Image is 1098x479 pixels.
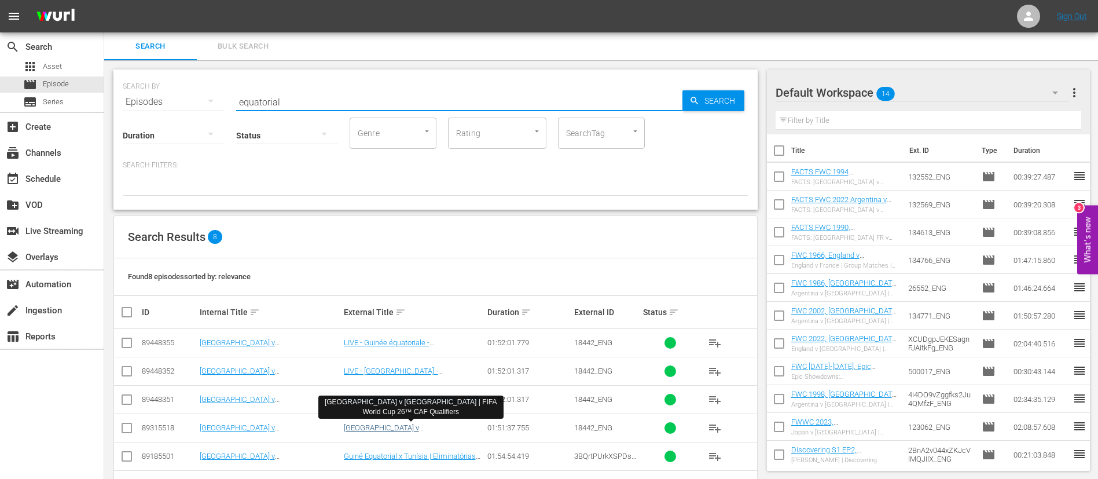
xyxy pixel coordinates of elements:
td: 02:08:57.608 [1009,413,1073,441]
div: Default Workspace [776,76,1070,109]
div: External ID [574,308,640,317]
a: Discovering S1 EP2, [PERSON_NAME] (EN) [791,445,862,463]
td: 123062_ENG [904,413,977,441]
span: Automation [6,277,20,291]
span: Series [23,95,37,109]
div: Argentina v [GEOGRAPHIC_DATA] | Round of 16 | 1998 FIFA World Cup France™ | Full Match Replay [791,401,899,408]
button: playlist_add [701,329,729,357]
span: more_vert [1067,86,1081,100]
span: 3BQrtPUrkXSPDs5n6jgbUG_POR [574,452,640,469]
td: 132552_ENG [904,163,977,191]
span: Episode [982,364,996,378]
td: 00:39:08.856 [1009,218,1073,246]
span: reorder [1073,392,1086,405]
div: External Title [344,305,484,319]
div: Status [643,305,697,319]
th: Ext. ID [902,134,975,167]
span: Create [6,120,20,134]
button: playlist_add [701,414,729,442]
span: apps [23,60,37,74]
span: reorder [1073,447,1086,461]
span: sort [249,307,260,317]
div: 01:52:01.317 [487,395,570,404]
td: XCUDgpJEKESagnFJAitkFg_ENG [904,330,977,357]
span: reorder [1073,169,1086,183]
span: Search [111,40,190,53]
span: playlist_add [708,364,722,378]
button: playlist_add [701,443,729,470]
td: 00:39:27.487 [1009,163,1073,191]
span: playlist_add [708,336,722,350]
div: [GEOGRAPHIC_DATA] v [GEOGRAPHIC_DATA] | FIFA World Cup 26™ CAF Qualifiers [323,397,499,417]
div: FACTS: [GEOGRAPHIC_DATA] FR v [GEOGRAPHIC_DATA] | [GEOGRAPHIC_DATA] 90 [791,234,899,242]
td: 01:50:57.280 [1009,302,1073,330]
span: Asset [43,61,62,72]
div: FACTS: [GEOGRAPHIC_DATA] v [GEOGRAPHIC_DATA] | [GEOGRAPHIC_DATA] 2022 [791,206,899,214]
a: [GEOGRAPHIC_DATA] v [GEOGRAPHIC_DATA] | FIFA World Cup 26™ CAF Qualifiers(EN) [200,423,339,449]
span: Episode [982,337,996,350]
span: Overlays [6,250,20,264]
span: sort [669,307,679,317]
div: 89315518 [142,423,196,432]
a: FWC [DATE]-[DATE], Epic Showdowns: England v [GEOGRAPHIC_DATA] (EN) (FWC [DATE]-[DATE], Epic Show... [791,362,898,414]
div: England v [GEOGRAPHIC_DATA] | Quarter-finals | FIFA World Cup Qatar 2022™ | Full Match Replay [791,345,899,353]
button: Open [630,126,641,137]
a: [GEOGRAPHIC_DATA] v [GEOGRAPHIC_DATA] | FIFA World Cup 26™ CAF Qualifiers (PT) [200,452,339,478]
span: Schedule [6,172,20,186]
th: Duration [1007,134,1076,167]
div: 01:52:01.317 [487,367,570,375]
a: [GEOGRAPHIC_DATA] v [GEOGRAPHIC_DATA] | FIFA World Cup 26™ CAF Qualifiers (FR) [200,338,339,364]
span: menu [7,9,21,23]
div: 89185501 [142,452,196,460]
span: Series [43,96,64,108]
td: 2BnA2v044xZKJcVlMQJIlX_ENG [904,441,977,469]
div: Internal Title [200,305,340,319]
div: Argentina v [GEOGRAPHIC_DATA] | Quarter-finals | 1986 FIFA World Cup [GEOGRAPHIC_DATA]™ | Full Ma... [791,290,899,297]
span: reorder [1073,225,1086,239]
td: 00:21:03.848 [1009,441,1073,469]
span: reorder [1073,336,1086,350]
span: Episode [982,420,996,434]
a: Guiné Equatorial x Tunísia | Eliminatórias CAF da Copa do Mundo 26 [344,452,480,469]
div: Japan v [GEOGRAPHIC_DATA] | Quarter-final | FIFA Women's World Cup 2023 | Full Match Replay [791,429,899,436]
span: Episode [982,225,996,239]
button: Open [421,126,432,137]
div: England v France | Group Matches | 1966 FIFA World Cup [GEOGRAPHIC_DATA]™ | Full Match Replay [791,262,899,269]
a: FWC 1986, [GEOGRAPHIC_DATA] v [GEOGRAPHIC_DATA], Quarter-Finals - FMR (EN) [791,279,898,305]
button: Search [682,90,744,111]
span: Ingestion [6,304,20,317]
button: Open Feedback Widget [1077,205,1098,274]
button: playlist_add [701,357,729,385]
td: 134766_ENG [904,246,977,274]
a: [GEOGRAPHIC_DATA] v [GEOGRAPHIC_DATA] | FIFA World Cup 26™ CAF Qualifiers (IT) [200,367,339,393]
a: Sign Out [1057,12,1087,21]
span: 18442_ENG [574,423,612,432]
div: 01:54:54.419 [487,452,570,460]
a: [GEOGRAPHIC_DATA] v [GEOGRAPHIC_DATA] | FIFA World Cup 26™ CAF Qualifiers (FR) [200,395,339,421]
span: reorder [1073,197,1086,211]
span: Bulk Search [204,40,282,53]
span: Channels [6,146,20,160]
div: Episodes [123,86,225,118]
span: playlist_add [708,421,722,435]
a: FWC 1966, England v [GEOGRAPHIC_DATA] (EN) + on this day promo (FWC 1966, England v [GEOGRAPHIC_D... [791,251,894,294]
td: 500017_ENG [904,357,977,385]
a: FWWC 2023, [GEOGRAPHIC_DATA] v [GEOGRAPHIC_DATA] (EN) (FWWC 2023, [GEOGRAPHIC_DATA] v [GEOGRAPHIC... [791,418,877,478]
span: 18442_ENG [574,367,612,375]
span: Episode [23,78,37,92]
span: VOD [6,198,20,212]
div: Epic Showdowns: [GEOGRAPHIC_DATA] v [GEOGRAPHIC_DATA] [791,373,899,381]
span: Episode [982,392,996,406]
a: FACTS FWC 1990, [GEOGRAPHIC_DATA] v [GEOGRAPHIC_DATA] (EN) [791,223,877,249]
span: 8 [208,230,222,244]
td: 01:46:24.664 [1009,274,1073,302]
div: 89448352 [142,367,196,375]
span: 18442_ENG [574,395,612,404]
th: Title [791,134,902,167]
span: Found 8 episodes sorted by: relevance [128,272,251,281]
div: Duration [487,305,570,319]
div: 3 [1074,203,1084,212]
span: Search [6,40,20,54]
span: Episode [982,253,996,267]
div: [PERSON_NAME] | Discovering [791,456,899,464]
